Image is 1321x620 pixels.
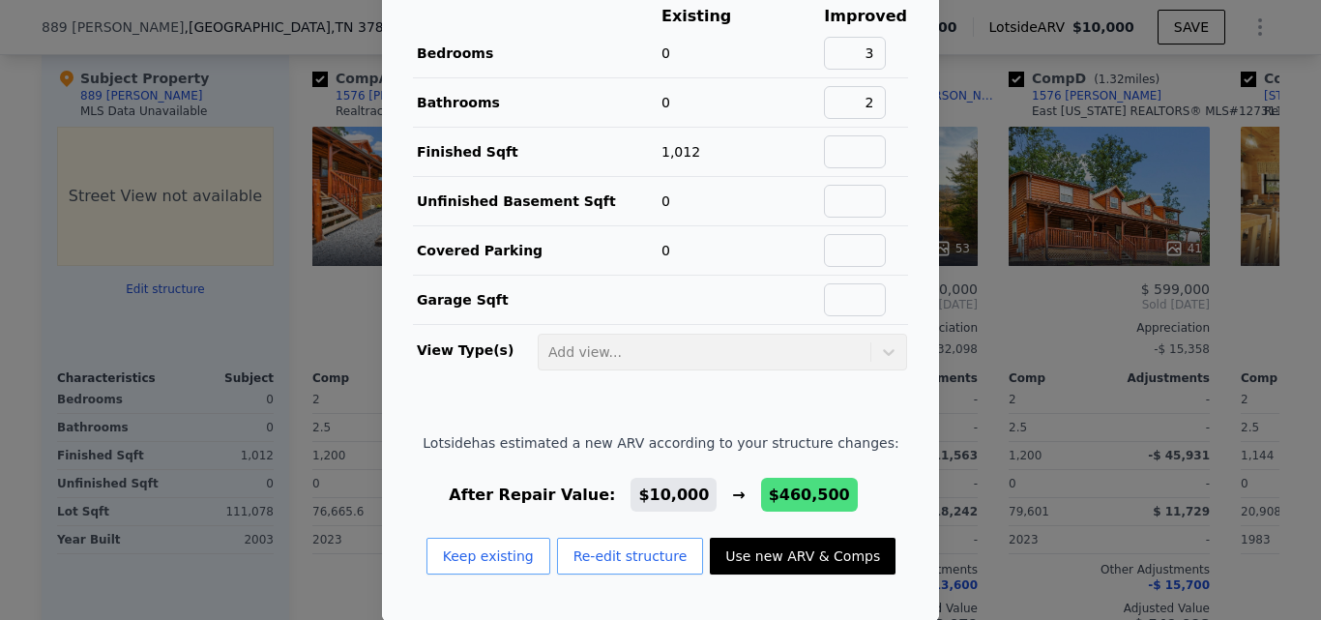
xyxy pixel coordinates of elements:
td: Finished Sqft [413,128,660,177]
button: Re-edit structure [557,538,704,575]
span: $460,500 [769,486,850,504]
button: Keep existing [426,538,550,575]
span: 1,012 [661,144,700,160]
td: View Type(s) [413,325,537,371]
span: 0 [661,95,670,110]
td: Garage Sqft [413,276,660,325]
td: Bathrooms [413,78,660,128]
td: Covered Parking [413,226,660,276]
div: After Repair Value: → [423,484,898,507]
td: Unfinished Basement Sqft [413,177,660,226]
th: Improved [823,4,908,29]
button: Use new ARV & Comps [710,538,895,575]
th: Existing [660,4,761,29]
span: Lotside has estimated a new ARV according to your structure changes: [423,433,898,453]
span: 0 [661,243,670,258]
span: $10,000 [638,486,709,504]
span: 0 [661,45,670,61]
span: 0 [661,193,670,209]
td: Bedrooms [413,29,660,78]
